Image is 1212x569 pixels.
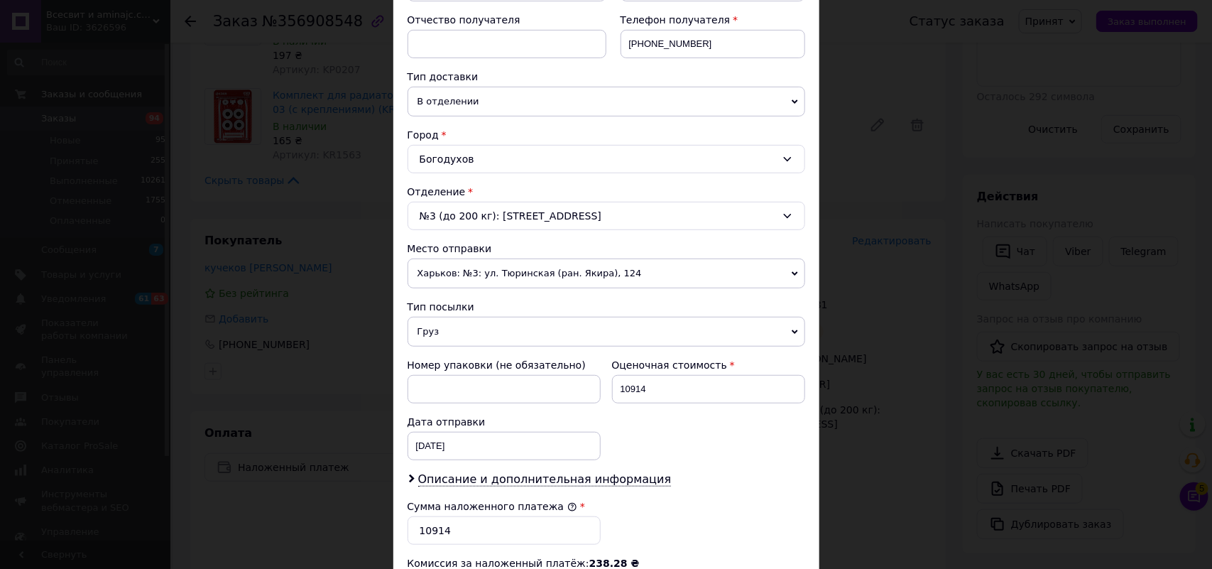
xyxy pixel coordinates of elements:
[408,259,805,288] span: Харьков: №3: ул. Тюринская (ран. Якира), 124
[589,558,640,569] span: 238.28 ₴
[408,87,805,116] span: В отделении
[408,14,520,26] span: Отчество получателя
[408,185,805,199] div: Отделение
[621,14,731,26] span: Телефон получателя
[408,415,601,429] div: Дата отправки
[408,301,474,313] span: Тип посылки
[408,501,577,512] label: Сумма наложенного платежа
[408,71,479,82] span: Тип доставки
[408,128,805,142] div: Город
[408,317,805,347] span: Груз
[408,243,492,254] span: Место отправки
[408,145,805,173] div: Богодухов
[408,202,805,230] div: №3 (до 200 кг): [STREET_ADDRESS]
[621,30,805,58] input: +380
[612,358,805,372] div: Оценочная стоимость
[408,358,601,372] div: Номер упаковки (не обязательно)
[418,472,672,487] span: Описание и дополнительная информация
